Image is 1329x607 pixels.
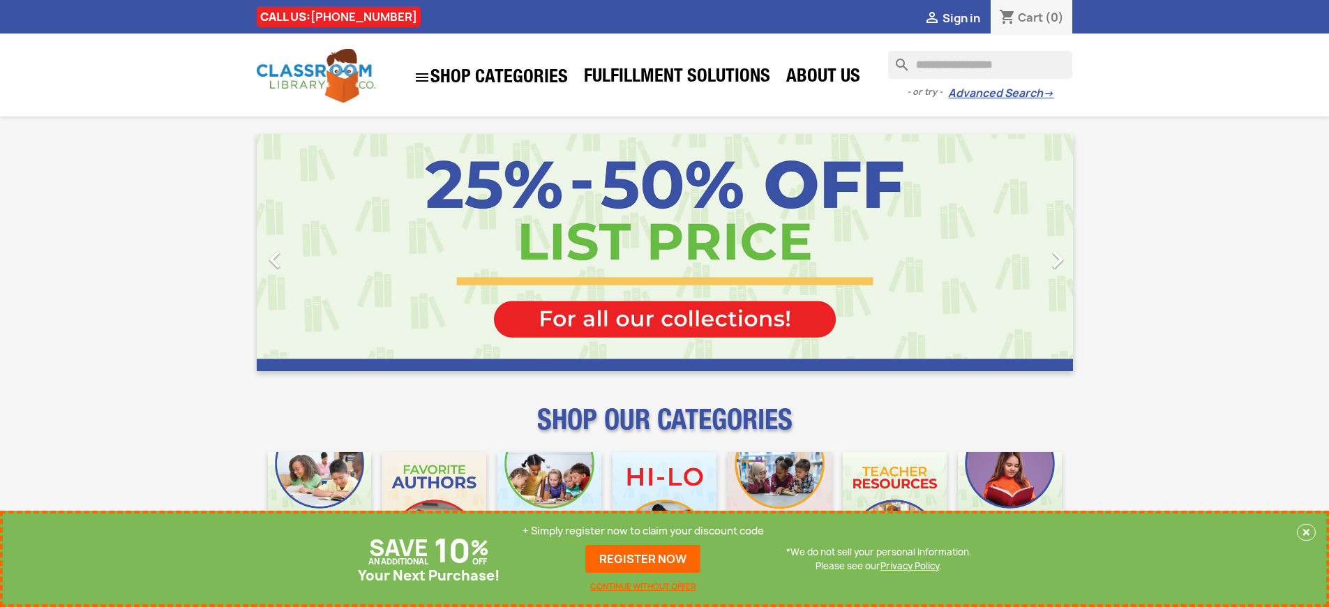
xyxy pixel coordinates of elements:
span: (0) [1045,10,1064,25]
img: CLC_Favorite_Authors_Mobile.jpg [382,452,486,556]
a:  Sign in [924,10,980,26]
img: CLC_Phonics_And_Decodables_Mobile.jpg [497,452,601,556]
a: Advanced Search→ [948,87,1053,100]
a: About Us [779,64,867,92]
a: [PHONE_NUMBER] [310,9,417,24]
i: search [888,51,905,68]
span: Sign in [943,10,980,26]
img: CLC_Fiction_Nonfiction_Mobile.jpg [728,452,832,556]
img: CLC_Teacher_Resources_Mobile.jpg [843,452,947,556]
span: - or try - [907,85,948,99]
a: SHOP CATEGORIES [407,62,575,93]
i: shopping_cart [999,10,1016,27]
img: Classroom Library Company [257,49,375,103]
i:  [257,242,292,277]
input: Search [888,51,1072,79]
p: SHOP OUR CATEGORIES [257,416,1073,441]
i:  [414,69,430,86]
a: Fulfillment Solutions [577,64,777,92]
span: → [1043,87,1053,100]
a: Next [950,134,1073,371]
img: CLC_Bulk_Mobile.jpg [268,452,372,556]
ul: Carousel container [257,134,1073,371]
div: CALL US: [257,6,421,27]
a: Previous [257,134,380,371]
img: CLC_Dyslexia_Mobile.jpg [958,452,1062,556]
img: CLC_HiLo_Mobile.jpg [613,452,716,556]
span: Cart [1018,10,1043,25]
i:  [924,10,940,27]
i:  [1040,242,1075,277]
